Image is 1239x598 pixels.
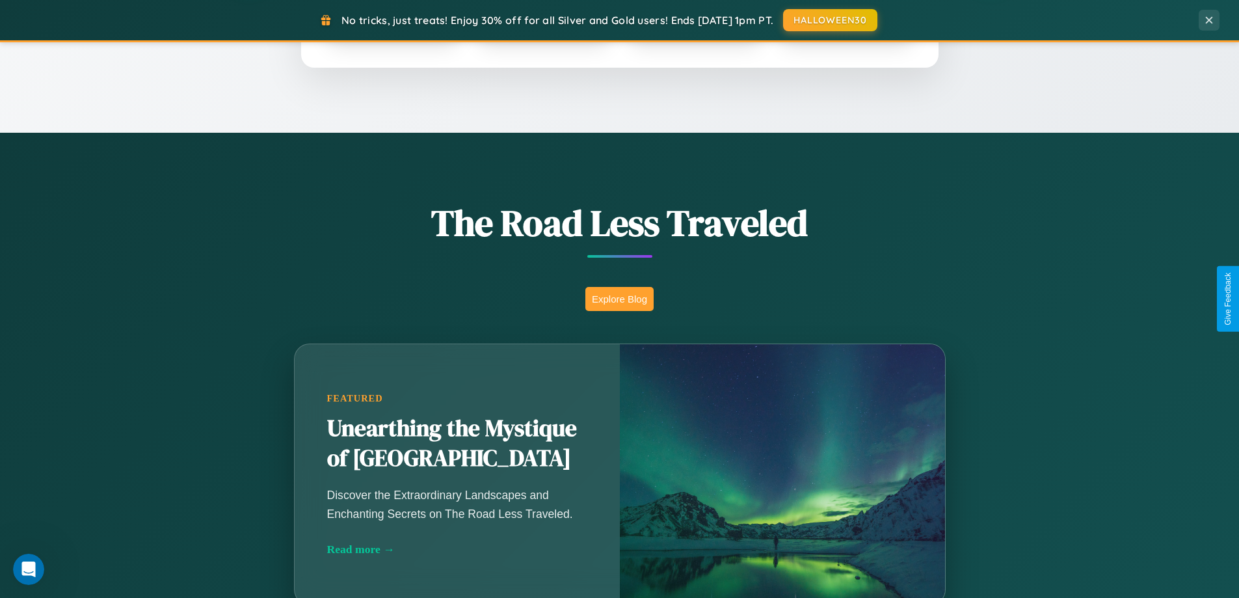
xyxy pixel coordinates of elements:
button: Explore Blog [585,287,654,311]
span: No tricks, just treats! Enjoy 30% off for all Silver and Gold users! Ends [DATE] 1pm PT. [341,14,773,27]
div: Read more → [327,543,587,556]
h1: The Road Less Traveled [230,198,1010,248]
div: Give Feedback [1223,273,1232,325]
button: HALLOWEEN30 [783,9,877,31]
div: Featured [327,393,587,404]
h2: Unearthing the Mystique of [GEOGRAPHIC_DATA] [327,414,587,474]
p: Discover the Extraordinary Landscapes and Enchanting Secrets on The Road Less Traveled. [327,486,587,523]
iframe: Intercom live chat [13,554,44,585]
